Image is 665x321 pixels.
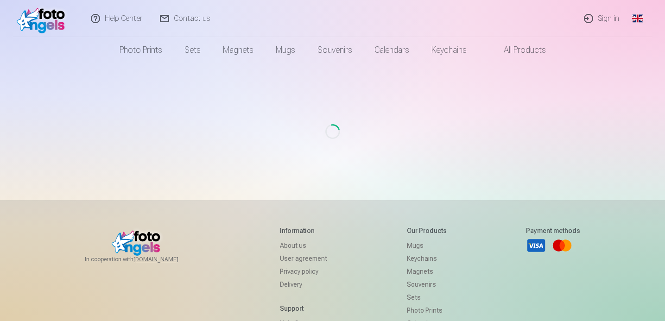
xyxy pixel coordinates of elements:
[280,304,327,313] h5: Support
[265,37,306,63] a: Mugs
[280,265,327,278] a: Privacy policy
[407,252,447,265] a: Keychains
[526,226,580,235] h5: Payment methods
[280,226,327,235] h5: Information
[280,252,327,265] a: User agreement
[407,226,447,235] h5: Our products
[108,37,173,63] a: Photo prints
[212,37,265,63] a: Magnets
[85,256,201,263] span: In cooperation with
[363,37,420,63] a: Calendars
[420,37,478,63] a: Keychains
[407,278,447,291] a: Souvenirs
[407,239,447,252] a: Mugs
[552,235,572,256] a: Mastercard
[280,278,327,291] a: Delivery
[407,304,447,317] a: Photo prints
[407,291,447,304] a: Sets
[280,239,327,252] a: About us
[173,37,212,63] a: Sets
[478,37,557,63] a: All products
[306,37,363,63] a: Souvenirs
[17,4,70,33] img: /fa1
[407,265,447,278] a: Magnets
[526,235,546,256] a: Visa
[133,256,201,263] a: [DOMAIN_NAME]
